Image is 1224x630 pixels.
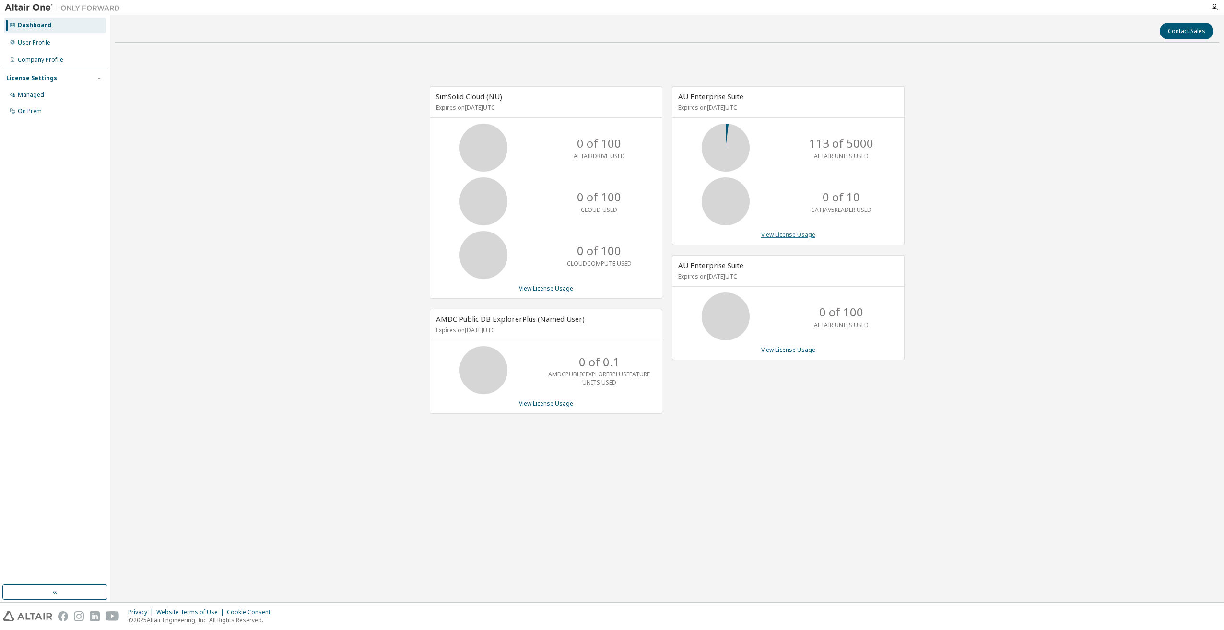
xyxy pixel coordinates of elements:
[156,608,227,616] div: Website Terms of Use
[823,189,860,205] p: 0 of 10
[519,284,573,292] a: View License Usage
[819,304,863,320] p: 0 of 100
[577,243,621,259] p: 0 of 100
[6,74,57,82] div: License Settings
[18,107,42,115] div: On Prem
[809,135,873,152] p: 113 of 5000
[577,135,621,152] p: 0 of 100
[436,314,585,324] span: AMDC Public DB ExplorerPlus (Named User)
[106,611,119,621] img: youtube.svg
[90,611,100,621] img: linkedin.svg
[814,321,869,329] p: ALTAIR UNITS USED
[436,92,502,101] span: SimSolid Cloud (NU)
[814,152,869,160] p: ALTAIR UNITS USED
[567,259,632,268] p: CLOUDCOMPUTE USED
[74,611,84,621] img: instagram.svg
[519,399,573,408] a: View License Usage
[5,3,125,12] img: Altair One
[574,152,625,160] p: ALTAIRDRIVE USED
[436,104,654,112] p: Expires on [DATE] UTC
[678,92,743,101] span: AU Enterprise Suite
[548,370,650,386] p: AMDCPUBLICEXPLORERPLUSFEATURE UNITS USED
[18,22,51,29] div: Dashboard
[1160,23,1213,39] button: Contact Sales
[678,260,743,270] span: AU Enterprise Suite
[227,608,276,616] div: Cookie Consent
[18,56,63,64] div: Company Profile
[761,231,815,239] a: View License Usage
[436,326,654,334] p: Expires on [DATE] UTC
[811,206,871,214] p: CATIAV5READER USED
[577,189,621,205] p: 0 of 100
[761,346,815,354] a: View License Usage
[18,39,50,47] div: User Profile
[678,272,896,280] p: Expires on [DATE] UTC
[678,104,896,112] p: Expires on [DATE] UTC
[3,611,52,621] img: altair_logo.svg
[128,616,276,624] p: © 2025 Altair Engineering, Inc. All Rights Reserved.
[581,206,617,214] p: CLOUD USED
[579,354,620,370] p: 0 of 0.1
[18,91,44,99] div: Managed
[128,608,156,616] div: Privacy
[58,611,68,621] img: facebook.svg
